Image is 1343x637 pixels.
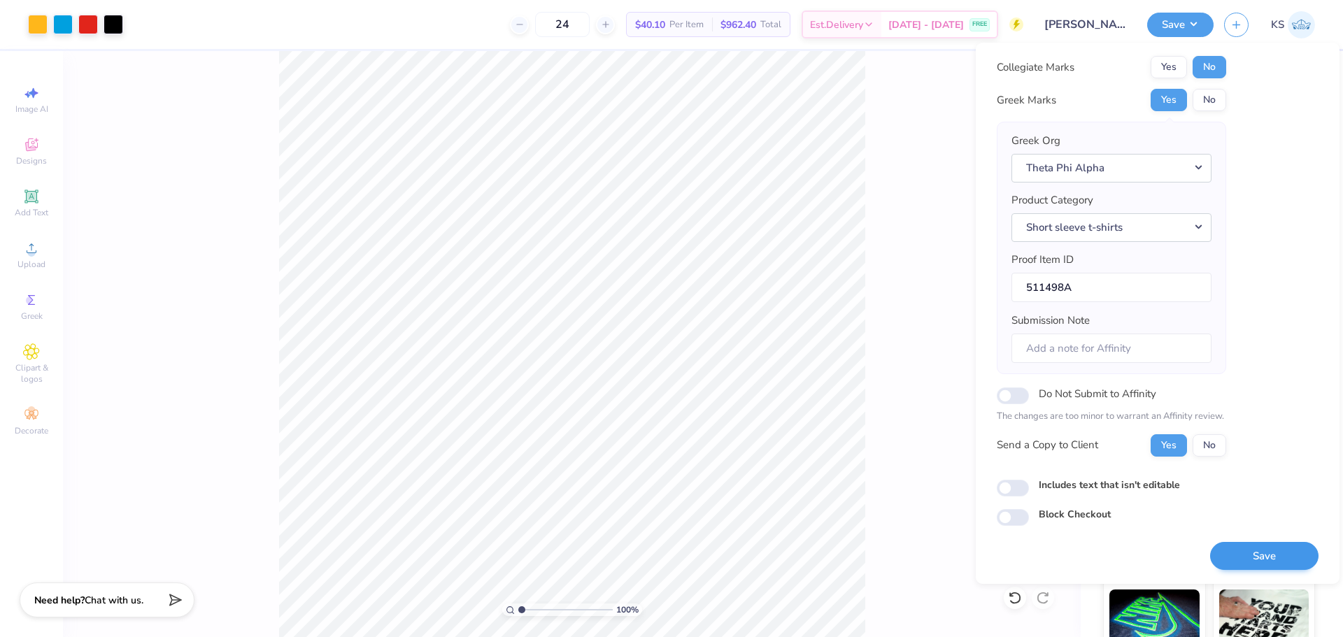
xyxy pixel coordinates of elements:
label: Proof Item ID [1011,252,1074,268]
label: Includes text that isn't editable [1039,478,1180,492]
button: No [1193,434,1226,457]
label: Block Checkout [1039,507,1111,522]
label: Submission Note [1011,313,1090,329]
button: Yes [1151,434,1187,457]
span: Clipart & logos [7,362,56,385]
label: Product Category [1011,192,1093,208]
span: Designs [16,155,47,166]
img: Kath Sales [1288,11,1315,38]
span: $962.40 [720,17,756,32]
span: $40.10 [635,17,665,32]
span: Add Text [15,207,48,218]
div: Greek Marks [997,92,1056,108]
span: Est. Delivery [810,17,863,32]
label: Do Not Submit to Affinity [1039,385,1156,403]
span: Per Item [669,17,704,32]
span: [DATE] - [DATE] [888,17,964,32]
strong: Need help? [34,594,85,607]
div: Collegiate Marks [997,59,1074,76]
button: Save [1210,542,1319,571]
input: – – [535,12,590,37]
span: 100 % [616,603,639,616]
span: Chat with us. [85,594,143,607]
span: Upload [17,259,45,270]
button: No [1193,56,1226,78]
label: Greek Org [1011,133,1060,149]
button: No [1193,89,1226,111]
span: Total [760,17,781,32]
button: Theta Phi Alpha [1011,154,1211,182]
button: Save [1147,13,1214,37]
p: The changes are too minor to warrant an Affinity review. [997,410,1226,424]
button: Short sleeve t-shirts [1011,213,1211,242]
input: Untitled Design [1034,10,1137,38]
input: Add a note for Affinity [1011,334,1211,364]
span: Decorate [15,425,48,436]
span: Greek [21,310,43,322]
button: Yes [1151,89,1187,111]
button: Yes [1151,56,1187,78]
span: Image AI [15,103,48,115]
span: KS [1271,17,1284,33]
a: KS [1271,11,1315,38]
div: Send a Copy to Client [997,437,1098,453]
span: FREE [972,20,987,29]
